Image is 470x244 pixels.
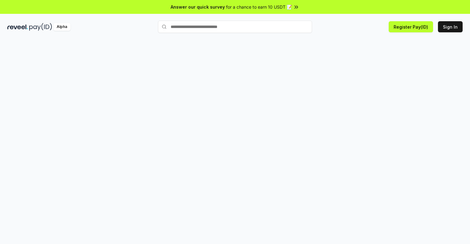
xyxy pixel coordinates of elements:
[438,21,463,32] button: Sign In
[226,4,292,10] span: for a chance to earn 10 USDT 📝
[7,23,28,31] img: reveel_dark
[29,23,52,31] img: pay_id
[53,23,71,31] div: Alpha
[389,21,433,32] button: Register Pay(ID)
[171,4,225,10] span: Answer our quick survey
